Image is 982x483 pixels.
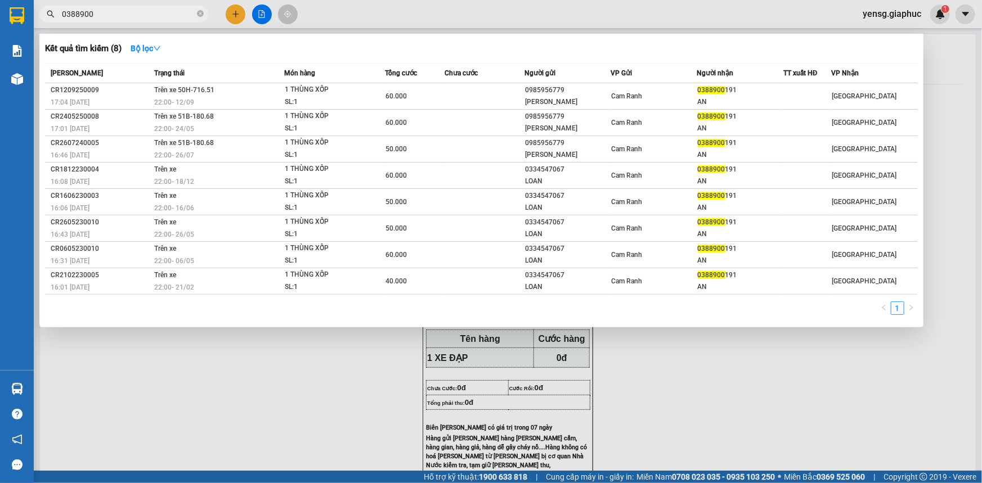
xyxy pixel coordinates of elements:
[385,145,407,153] span: 50.000
[698,165,725,173] span: 0388900
[51,269,151,281] div: CR2102230005
[197,10,204,17] span: close-circle
[877,301,891,315] button: left
[385,119,407,127] span: 60.000
[154,139,214,147] span: Trên xe 51B-180.68
[525,149,610,161] div: [PERSON_NAME]
[154,98,194,106] span: 22:00 - 12/09
[62,8,195,20] input: Tìm tên, số ĐT hoặc mã đơn
[698,255,783,267] div: AN
[698,111,783,123] div: 191
[698,202,783,214] div: AN
[51,164,151,175] div: CR1812230004
[285,255,369,267] div: SL: 1
[284,69,315,77] span: Món hàng
[611,92,642,100] span: Cam Ranh
[525,175,610,187] div: LOAN
[832,145,896,153] span: [GEOGRAPHIC_DATA]
[698,96,783,108] div: AN
[285,281,369,294] div: SL: 1
[698,139,725,147] span: 0388900
[154,245,176,252] span: Trên xe
[51,216,151,228] div: CR2605230010
[154,151,194,159] span: 22:00 - 26/07
[611,277,642,285] span: Cam Ranh
[51,257,89,265] span: 16:31 [DATE]
[831,69,859,77] span: VP Nhận
[525,243,610,255] div: 0334547067
[525,84,610,96] div: 0985956779
[832,224,896,232] span: [GEOGRAPHIC_DATA]
[51,283,89,291] span: 16:01 [DATE]
[832,171,896,179] span: [GEOGRAPHIC_DATA]
[698,243,783,255] div: 191
[525,123,610,134] div: [PERSON_NAME]
[445,69,478,77] span: Chưa cước
[385,198,407,206] span: 50.000
[891,302,904,314] a: 1
[525,190,610,202] div: 0334547067
[904,301,918,315] button: right
[698,190,783,202] div: 191
[385,92,407,100] span: 60.000
[285,216,369,228] div: 1 THÙNG XỐP
[525,202,610,214] div: LOAN
[611,119,642,127] span: Cam Ranh
[51,137,151,149] div: CR2607240005
[51,69,103,77] span: [PERSON_NAME]
[12,409,23,419] span: question-circle
[122,39,170,57] button: Bộ lọcdown
[154,69,185,77] span: Trạng thái
[385,224,407,232] span: 50.000
[385,251,407,259] span: 60.000
[285,96,369,109] div: SL: 1
[285,189,369,202] div: 1 THÙNG XỐP
[154,165,176,173] span: Trên xe
[51,231,89,238] span: 16:43 [DATE]
[95,53,155,67] li: (c) 2017
[285,175,369,188] div: SL: 1
[154,218,176,226] span: Trên xe
[385,277,407,285] span: 40.000
[524,69,555,77] span: Người gửi
[154,178,194,186] span: 22:00 - 18/12
[385,171,407,179] span: 60.000
[285,242,369,255] div: 1 THÙNG XỐP
[904,301,918,315] li: Next Page
[698,112,725,120] span: 0388900
[783,69,818,77] span: TT xuất HĐ
[11,45,23,57] img: solution-icon
[285,123,369,135] div: SL: 1
[154,86,214,94] span: Trên xe 50H-716.51
[525,164,610,175] div: 0334547067
[525,137,610,149] div: 0985956779
[95,43,155,52] b: [DOMAIN_NAME]
[154,112,214,120] span: Trên xe 51B-180.68
[154,231,194,238] span: 22:00 - 26/05
[698,175,783,187] div: AN
[12,459,23,470] span: message
[69,16,112,108] b: [PERSON_NAME] - Gửi khách hàng
[525,111,610,123] div: 0985956779
[877,301,891,315] li: Previous Page
[525,255,610,267] div: LOAN
[47,10,55,18] span: search
[525,96,610,108] div: [PERSON_NAME]
[832,198,896,206] span: [GEOGRAPHIC_DATA]
[14,73,64,184] b: [PERSON_NAME] - [PERSON_NAME]
[154,271,176,279] span: Trên xe
[10,7,24,24] img: logo-vxr
[285,228,369,241] div: SL: 1
[197,9,204,20] span: close-circle
[832,251,896,259] span: [GEOGRAPHIC_DATA]
[698,84,783,96] div: 191
[285,137,369,149] div: 1 THÙNG XỐP
[698,192,725,200] span: 0388900
[51,204,89,212] span: 16:06 [DATE]
[51,111,151,123] div: CR2405250008
[285,269,369,281] div: 1 THÙNG XỐP
[285,110,369,123] div: 1 THÙNG XỐP
[611,224,642,232] span: Cam Ranh
[51,178,89,186] span: 16:08 [DATE]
